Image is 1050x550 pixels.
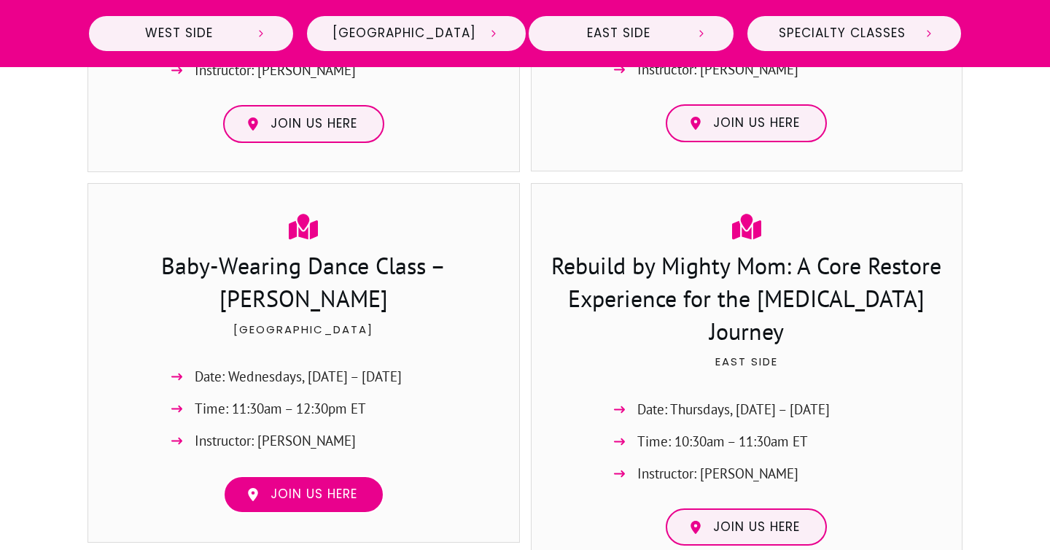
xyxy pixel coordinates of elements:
[637,398,830,422] span: Date: Thursdays, [DATE] – [DATE]
[195,397,366,421] span: Time: 11:30am – 12:30pm ET
[637,430,808,454] span: Time: 10:30am – 11:30am ET
[114,26,244,42] span: West Side
[87,15,295,53] a: West Side
[773,26,911,42] span: Specialty Classes
[637,58,798,82] span: Instructor: [PERSON_NAME]
[223,105,384,143] a: Join us here
[637,462,798,486] span: Instructor: [PERSON_NAME]
[271,116,357,132] span: Join us here
[527,15,735,53] a: East Side
[332,26,476,42] span: [GEOGRAPHIC_DATA]
[746,15,962,53] a: Specialty Classes
[713,115,800,131] span: Join us here
[306,15,527,53] a: [GEOGRAPHIC_DATA]
[195,429,356,453] span: Instructor: [PERSON_NAME]
[713,519,800,535] span: Join us here
[554,26,684,42] span: East Side
[195,365,402,389] span: Date: Wednesdays, [DATE] – [DATE]
[223,476,384,514] a: Join us here
[136,249,470,319] h3: Baby-Wearing Dance Class – [PERSON_NAME]
[271,487,357,503] span: Join us here
[546,352,948,389] p: East Side
[666,104,827,142] a: Join us here
[666,508,827,546] a: Join us here
[103,320,505,357] p: [GEOGRAPHIC_DATA]
[546,249,948,351] h3: Rebuild by Mighty Mom: A Core Restore Experience for the [MEDICAL_DATA] Journey
[195,58,356,82] span: Instructor: [PERSON_NAME]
